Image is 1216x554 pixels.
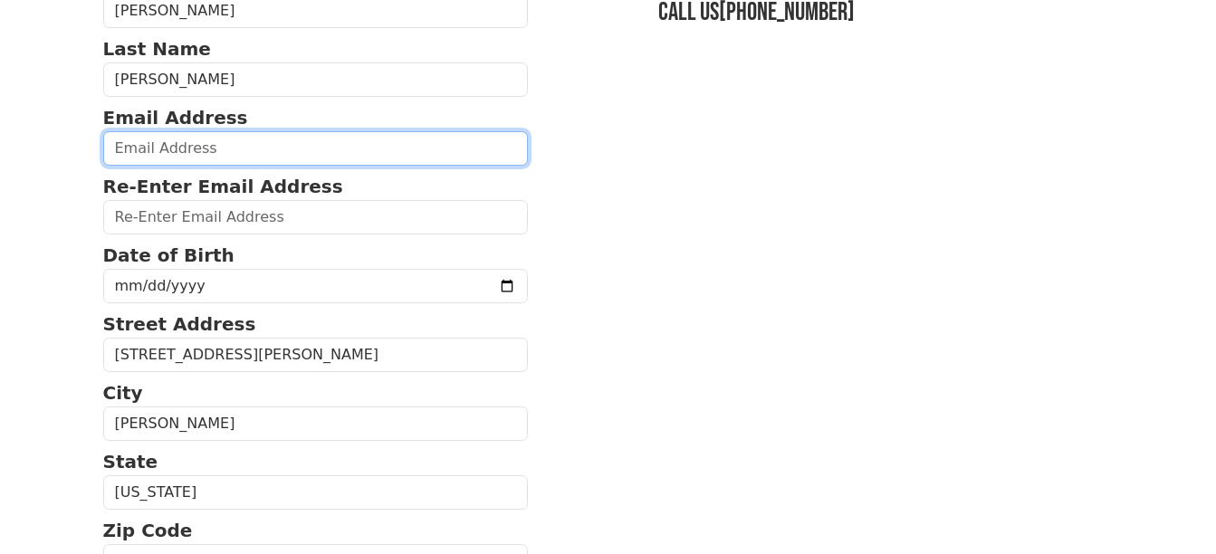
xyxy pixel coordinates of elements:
[103,107,248,129] strong: Email Address
[103,131,529,166] input: Email Address
[103,62,529,97] input: Last Name
[103,338,529,372] input: Street Address
[103,520,193,541] strong: Zip Code
[103,406,529,441] input: City
[103,200,529,234] input: Re-Enter Email Address
[103,313,256,335] strong: Street Address
[103,382,143,404] strong: City
[103,176,343,197] strong: Re-Enter Email Address
[103,244,235,266] strong: Date of Birth
[103,38,211,60] strong: Last Name
[103,451,158,473] strong: State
